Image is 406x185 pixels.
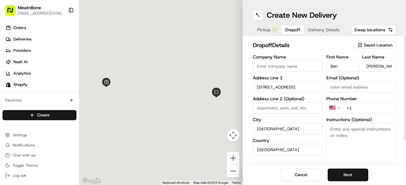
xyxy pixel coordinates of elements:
[253,123,323,134] input: Enter city
[354,27,385,33] span: Swap locations
[253,81,323,93] input: Enter address
[20,98,68,103] span: Wisdom [PERSON_NAME]
[162,181,190,185] button: Keyboard shortcuts
[13,82,28,88] span: Shopify
[253,117,323,122] label: City
[343,102,396,114] input: Enter phone number
[13,173,26,178] span: Log out
[232,181,241,184] a: Terms (opens in new tab)
[253,76,323,80] label: Address Line 1
[16,41,105,47] input: Clear
[72,115,85,120] span: [DATE]
[13,115,18,120] img: 1736555255976-a54dd68f-1ca7-489b-9aae-adbdc363a1c4
[285,27,300,33] span: Dropoff
[37,112,49,118] span: Create
[6,25,115,35] p: Welcome 👋
[326,96,396,101] label: Phone Number
[3,110,76,120] button: Create
[18,4,41,11] button: MeatnBone
[326,60,360,72] input: Enter first name
[289,159,323,163] label: Zip Code
[13,48,31,53] span: Providers
[13,98,18,103] img: 1736555255976-a54dd68f-1ca7-489b-9aae-adbdc363a1c4
[326,117,396,122] label: Instructions (Optional)
[3,57,79,67] a: Nash AI
[326,55,360,59] label: First Name
[3,3,66,18] button: MeatnBone[EMAIL_ADDRESS][DOMAIN_NAME]
[18,11,63,16] button: [EMAIL_ADDRESS][DOMAIN_NAME]
[3,23,79,33] a: Orders
[326,81,396,93] input: Enter email address
[45,138,77,143] a: Powered byPylon
[6,60,18,72] img: 1736555255976-a54dd68f-1ca7-489b-9aae-adbdc363a1c4
[69,115,71,120] span: •
[72,98,85,103] span: [DATE]
[81,177,102,185] img: Google
[6,82,11,87] img: Shopify logo
[13,36,31,42] span: Deliveries
[13,153,36,158] span: Chat with us!
[227,152,239,164] button: Zoom in
[253,96,323,101] label: Address Line 2 (Optional)
[362,55,396,59] label: Last Name
[3,68,79,78] a: Analytics
[362,60,396,72] input: Enter last name
[3,34,79,44] a: Deliveries
[253,55,323,59] label: Company Name
[3,46,79,56] a: Providers
[351,25,396,35] button: Swap locations
[328,169,368,181] button: Next
[13,163,38,168] span: Toggle Theme
[227,165,239,177] button: Zoom out
[69,98,71,103] span: •
[98,81,115,89] button: See all
[253,159,286,163] label: State
[227,129,239,142] button: Map camera controls
[193,181,228,184] span: Map data ©2025 Google
[3,80,79,90] a: Shopify
[3,171,76,180] button: Log out
[13,133,27,138] span: Settings
[257,27,271,33] span: Pickup
[253,138,323,143] label: Country
[6,92,16,104] img: Wisdom Oko
[13,25,26,31] span: Orders
[354,41,396,50] button: Saved Location
[281,169,321,181] button: Cancel
[253,41,350,50] h2: dropoff Details
[108,62,115,70] button: Start new chat
[3,131,76,139] button: Settings
[6,82,43,87] div: Past conversations
[13,71,31,76] span: Analytics
[253,144,323,155] input: Enter country
[29,60,104,67] div: Start new chat
[81,177,102,185] a: Open this area in Google Maps (opens a new window)
[13,59,28,65] span: Nash AI
[20,115,68,120] span: Wisdom [PERSON_NAME]
[13,143,35,148] span: Notifications
[6,109,16,121] img: Wisdom Oko
[267,10,337,20] h1: Create New Delivery
[3,161,76,170] button: Toggle Theme
[63,138,77,143] span: Pylon
[364,42,392,48] span: Saved Location
[326,76,396,80] label: Email (Optional)
[253,102,323,114] input: Apartment, suite, unit, etc.
[3,141,76,150] button: Notifications
[6,6,19,19] img: Nash
[253,60,323,72] input: Enter company name
[29,67,87,72] div: We're available if you need us!
[3,95,76,105] div: Favorites
[3,151,76,160] button: Chat with us!
[13,60,25,72] img: 8571987876998_91fb9ceb93ad5c398215_72.jpg
[308,27,340,33] span: Delivery Details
